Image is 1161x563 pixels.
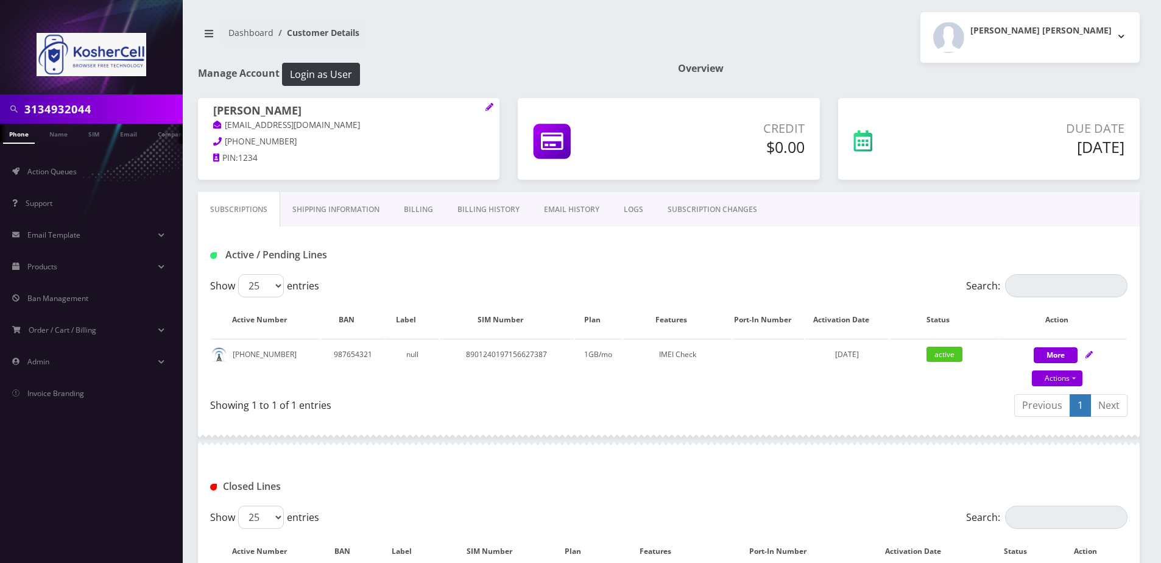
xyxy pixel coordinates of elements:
[1032,370,1082,386] a: Actions
[1005,506,1127,529] input: Search:
[27,388,84,398] span: Invoice Branding
[623,345,732,364] div: IMEI Check
[805,302,889,338] th: Activation Date: activate to sort column ascending
[386,302,439,338] th: Label: activate to sort column ascending
[210,393,660,413] div: Showing 1 to 1 of 1 entries
[210,252,217,259] img: Active / Pending Lines
[82,124,105,143] a: SIM
[280,192,392,227] a: Shipping Information
[321,302,384,338] th: BAN: activate to sort column ascending
[210,484,217,490] img: Closed Lines
[835,349,859,359] span: [DATE]
[211,347,227,363] img: default.png
[27,293,88,303] span: Ban Management
[1000,302,1126,338] th: Action: activate to sort column ascending
[27,166,77,177] span: Action Queues
[280,66,360,80] a: Login as User
[198,20,660,55] nav: breadcrumb
[210,481,504,492] h1: Closed Lines
[623,302,732,338] th: Features: activate to sort column ascending
[926,347,962,362] span: active
[27,356,49,367] span: Admin
[321,339,384,388] td: 987654321
[392,192,445,227] a: Billing
[440,339,573,388] td: 8901240197156627387
[198,192,280,227] a: Subscriptions
[228,27,273,38] a: Dashboard
[920,12,1140,63] button: [PERSON_NAME] [PERSON_NAME]
[575,339,622,388] td: 1GB/mo
[440,302,573,338] th: SIM Number: activate to sort column ascending
[386,339,439,388] td: null
[26,198,52,208] span: Support
[273,26,359,39] li: Customer Details
[612,192,655,227] a: LOGS
[678,63,1140,74] h1: Overview
[198,63,660,86] h1: Manage Account
[213,119,360,132] a: [EMAIL_ADDRESS][DOMAIN_NAME]
[43,124,74,143] a: Name
[654,138,804,156] h5: $0.00
[532,192,612,227] a: EMAIL HISTORY
[950,119,1124,138] p: Due Date
[970,26,1112,36] h2: [PERSON_NAME] [PERSON_NAME]
[210,274,319,297] label: Show entries
[210,249,504,261] h1: Active / Pending Lines
[654,119,804,138] p: Credit
[890,302,998,338] th: Status: activate to sort column ascending
[238,152,258,163] span: 1234
[225,136,297,147] span: [PHONE_NUMBER]
[1005,274,1127,297] input: Search:
[1090,394,1127,417] a: Next
[966,506,1127,529] label: Search:
[211,302,320,338] th: Active Number: activate to sort column ascending
[966,274,1127,297] label: Search:
[575,302,622,338] th: Plan: activate to sort column ascending
[152,124,192,143] a: Company
[238,274,284,297] select: Showentries
[1070,394,1091,417] a: 1
[27,261,57,272] span: Products
[1034,347,1078,363] button: More
[37,33,146,76] img: KosherCell
[655,192,769,227] a: SUBSCRIPTION CHANGES
[238,506,284,529] select: Showentries
[445,192,532,227] a: Billing History
[282,63,360,86] button: Login as User
[24,97,180,121] input: Search in Company
[210,506,319,529] label: Show entries
[950,138,1124,156] h5: [DATE]
[27,230,80,240] span: Email Template
[733,302,804,338] th: Port-In Number: activate to sort column ascending
[1014,394,1070,417] a: Previous
[213,152,238,165] a: PIN:
[3,124,35,144] a: Phone
[114,124,143,143] a: Email
[211,339,320,388] td: [PHONE_NUMBER]
[29,325,96,335] span: Order / Cart / Billing
[213,104,484,119] h1: [PERSON_NAME]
